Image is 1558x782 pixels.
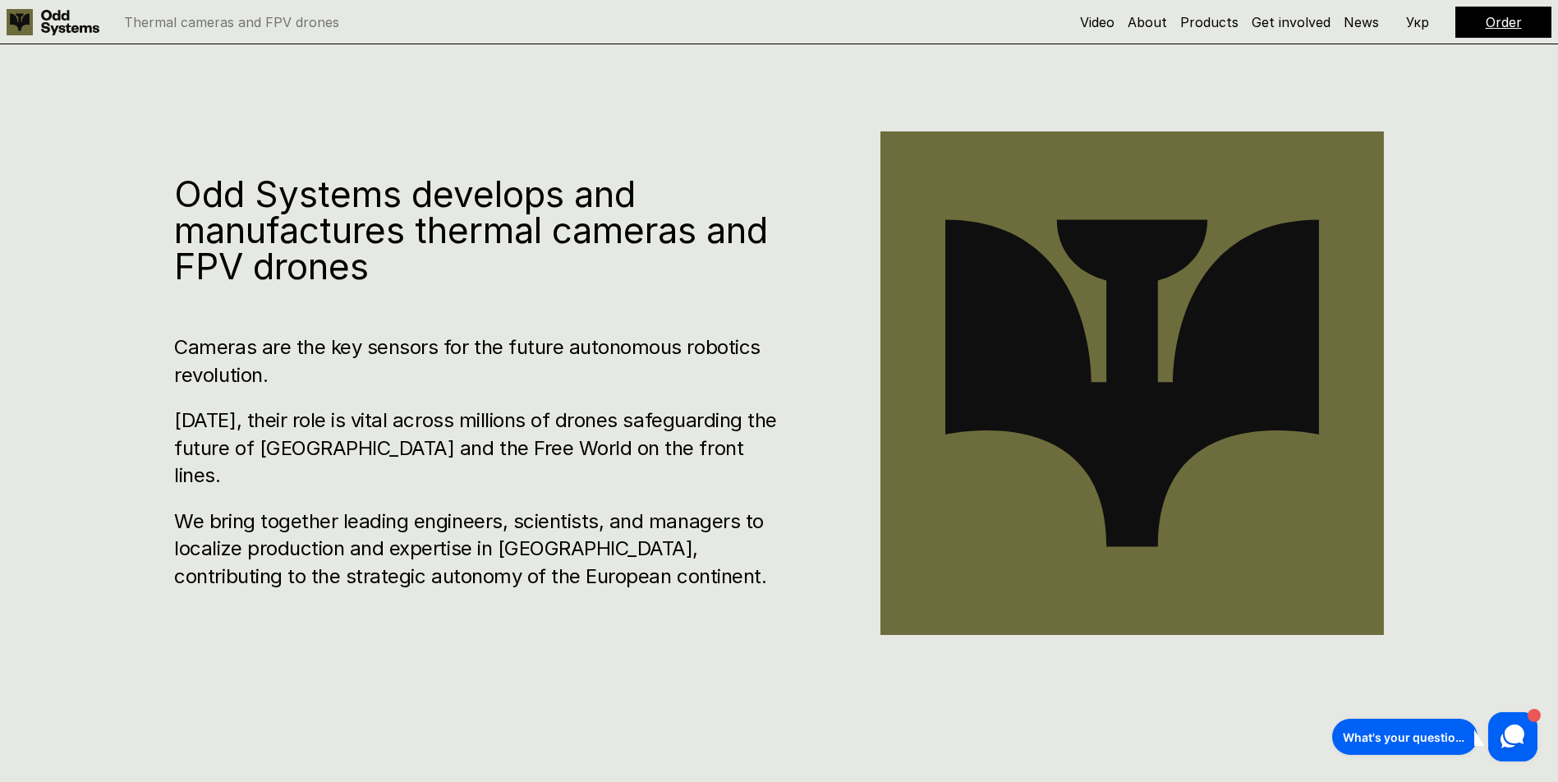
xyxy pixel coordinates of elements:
p: Укр [1406,16,1429,29]
h3: We bring together leading engineers, scientists, and managers to localize production and expertis... [174,508,781,591]
a: Get involved [1252,14,1331,30]
iframe: HelpCrunch [1328,708,1542,766]
h3: Cameras are the key sensors for the future autonomous robotics revolution. [174,333,781,389]
a: Video [1080,14,1114,30]
a: Products [1180,14,1239,30]
a: Order [1486,14,1522,30]
p: Thermal cameras and FPV drones [124,16,339,29]
a: About [1128,14,1167,30]
h3: [DATE], their role is vital across millions of drones safeguarding the future of [GEOGRAPHIC_DATA... [174,407,781,490]
h1: Odd Systems develops and manufactures thermal cameras and FPV drones [174,176,781,284]
a: News [1344,14,1379,30]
